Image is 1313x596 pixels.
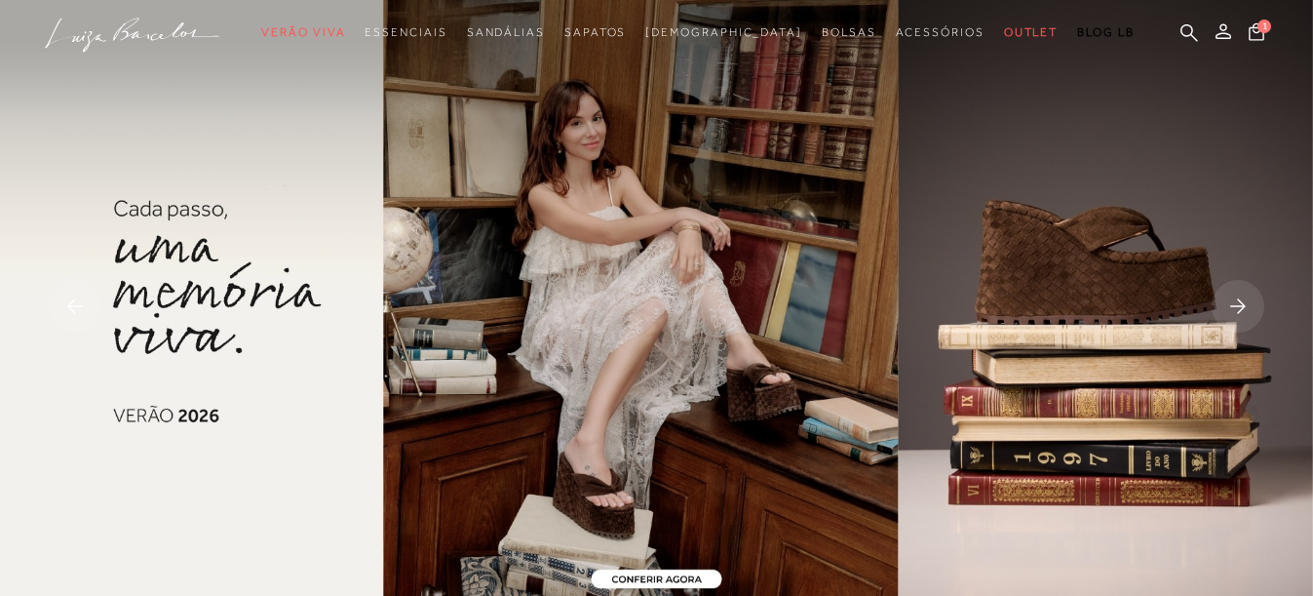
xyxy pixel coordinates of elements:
[365,25,446,39] span: Essenciais
[822,15,876,51] a: noSubCategoriesText
[645,25,802,39] span: [DEMOGRAPHIC_DATA]
[467,25,545,39] span: Sandálias
[1077,15,1134,51] a: BLOG LB
[261,25,345,39] span: Verão Viva
[1243,21,1270,48] button: 1
[467,15,545,51] a: noSubCategoriesText
[1004,25,1059,39] span: Outlet
[564,25,626,39] span: Sapatos
[261,15,345,51] a: noSubCategoriesText
[564,15,626,51] a: noSubCategoriesText
[645,15,802,51] a: noSubCategoriesText
[1004,15,1059,51] a: noSubCategoriesText
[822,25,876,39] span: Bolsas
[365,15,446,51] a: noSubCategoriesText
[1077,25,1134,39] span: BLOG LB
[1257,20,1271,33] span: 1
[896,25,985,39] span: Acessórios
[896,15,985,51] a: noSubCategoriesText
